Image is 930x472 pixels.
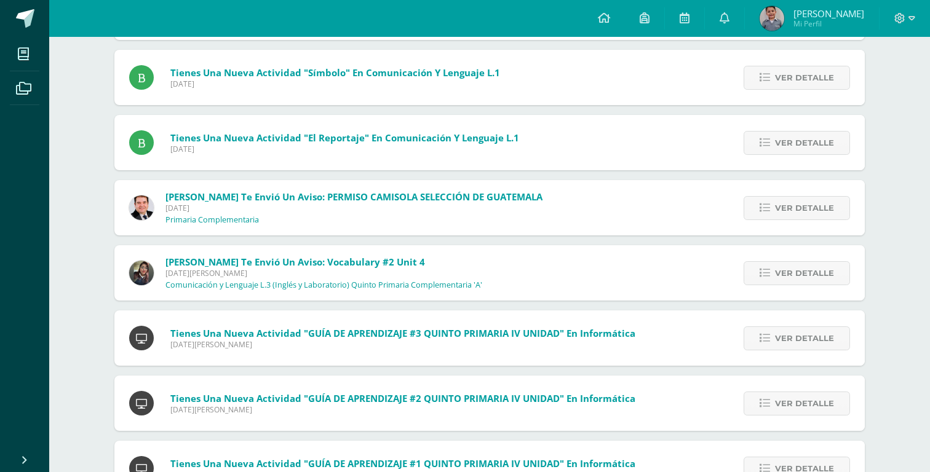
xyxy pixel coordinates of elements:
span: Mi Perfil [793,18,864,29]
span: [PERSON_NAME] [793,7,864,20]
span: Ver detalle [775,132,834,154]
span: Tienes una nueva actividad "El reportaje" En Comunicación y Lenguaje L.1 [170,132,519,144]
span: [DATE] [165,203,542,213]
span: Tienes una nueva actividad "GUÍA DE APRENDIZAJE #1 QUINTO PRIMARIA IV UNIDAD" En Informática [170,457,635,470]
span: Ver detalle [775,262,834,285]
img: f727c7009b8e908c37d274233f9e6ae1.png [129,261,154,285]
span: Ver detalle [775,197,834,219]
p: Comunicación y Lenguaje L.3 (Inglés y Laboratorio) Quinto Primaria Complementaria 'A' [165,280,482,290]
span: Ver detalle [775,327,834,350]
p: Primaria Complementaria [165,215,259,225]
span: [DATE] [170,79,500,89]
span: [DATE] [170,144,519,154]
span: Tienes una nueva actividad "Símbolo" En Comunicación y Lenguaje L.1 [170,66,500,79]
span: Tienes una nueva actividad "GUÍA DE APRENDIZAJE #3 QUINTO PRIMARIA IV UNIDAD" En Informática [170,327,635,339]
span: [DATE][PERSON_NAME] [170,339,635,350]
img: dffd84ca33f0653e363337cedcaf6269.png [760,6,784,31]
span: Ver detalle [775,66,834,89]
span: [PERSON_NAME] te envió un aviso: Vocabulary #2 unit 4 [165,256,425,268]
span: [DATE][PERSON_NAME] [165,268,482,278]
span: Ver detalle [775,392,834,415]
span: [DATE][PERSON_NAME] [170,404,635,415]
img: 57933e79c0f622885edf5cfea874362b.png [129,195,154,220]
span: [PERSON_NAME] te envió un aviso: PERMISO CAMISOLA SELECCIÓN DE GUATEMALA [165,191,542,203]
span: Tienes una nueva actividad "GUÍA DE APRENDIZAJE #2 QUINTO PRIMARIA IV UNIDAD" En Informática [170,392,635,404]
